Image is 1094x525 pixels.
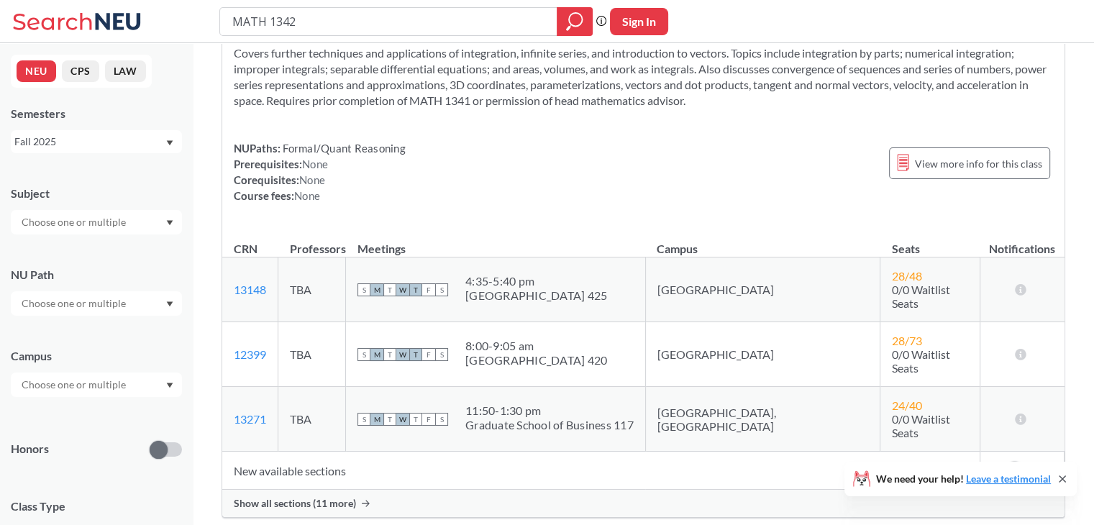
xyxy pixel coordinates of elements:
[357,283,370,296] span: S
[234,497,356,510] span: Show all sections (11 more)
[357,348,370,361] span: S
[11,441,49,457] p: Honors
[876,474,1051,484] span: We need your help!
[14,214,135,231] input: Choose one or multiple
[880,227,980,257] th: Seats
[892,283,950,310] span: 0/0 Waitlist Seats
[409,283,422,296] span: T
[422,283,435,296] span: F
[14,295,135,312] input: Choose one or multiple
[11,130,182,153] div: Fall 2025Dropdown arrow
[11,348,182,364] div: Campus
[645,322,880,387] td: [GEOGRAPHIC_DATA]
[11,498,182,514] span: Class Type
[11,210,182,234] div: Dropdown arrow
[222,490,1065,517] div: Show all sections (11 more)
[11,373,182,397] div: Dropdown arrow
[62,60,99,82] button: CPS
[234,241,257,257] div: CRN
[231,9,547,34] input: Class, professor, course number, "phrase"
[234,412,266,426] a: 13271
[370,283,383,296] span: M
[566,12,583,32] svg: magnifying glass
[234,45,1053,109] section: Covers further techniques and applications of integration, infinite series, and introduction to v...
[645,257,880,322] td: [GEOGRAPHIC_DATA]
[409,348,422,361] span: T
[892,334,922,347] span: 28 / 73
[966,472,1051,485] a: Leave a testimonial
[422,413,435,426] span: F
[370,348,383,361] span: M
[557,7,593,36] div: magnifying glass
[435,413,448,426] span: S
[370,413,383,426] span: M
[383,283,396,296] span: T
[645,227,880,257] th: Campus
[915,155,1042,173] span: View more info for this class
[610,8,668,35] button: Sign In
[465,403,634,418] div: 11:50 - 1:30 pm
[278,322,346,387] td: TBA
[465,339,607,353] div: 8:00 - 9:05 am
[11,186,182,201] div: Subject
[234,283,266,296] a: 13148
[14,376,135,393] input: Choose one or multiple
[892,412,950,439] span: 0/0 Waitlist Seats
[409,413,422,426] span: T
[346,227,646,257] th: Meetings
[396,348,409,361] span: W
[299,173,325,186] span: None
[302,157,328,170] span: None
[435,348,448,361] span: S
[11,267,182,283] div: NU Path
[465,353,607,367] div: [GEOGRAPHIC_DATA] 420
[383,413,396,426] span: T
[11,106,182,122] div: Semesters
[166,383,173,388] svg: Dropdown arrow
[294,189,320,202] span: None
[357,413,370,426] span: S
[222,452,980,490] td: New available sections
[980,227,1064,257] th: Notifications
[234,140,406,204] div: NUPaths: Prerequisites: Corequisites: Course fees:
[105,60,146,82] button: LAW
[278,257,346,322] td: TBA
[422,348,435,361] span: F
[892,347,950,375] span: 0/0 Waitlist Seats
[281,142,406,155] span: Formal/Quant Reasoning
[892,398,922,412] span: 24 / 40
[396,283,409,296] span: W
[166,220,173,226] svg: Dropdown arrow
[234,347,266,361] a: 12399
[11,291,182,316] div: Dropdown arrow
[17,60,56,82] button: NEU
[14,134,165,150] div: Fall 2025
[166,301,173,307] svg: Dropdown arrow
[278,227,346,257] th: Professors
[645,387,880,452] td: [GEOGRAPHIC_DATA], [GEOGRAPHIC_DATA]
[465,288,607,303] div: [GEOGRAPHIC_DATA] 425
[166,140,173,146] svg: Dropdown arrow
[278,387,346,452] td: TBA
[892,269,922,283] span: 28 / 48
[465,274,607,288] div: 4:35 - 5:40 pm
[435,283,448,296] span: S
[465,418,634,432] div: Graduate School of Business 117
[383,348,396,361] span: T
[396,413,409,426] span: W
